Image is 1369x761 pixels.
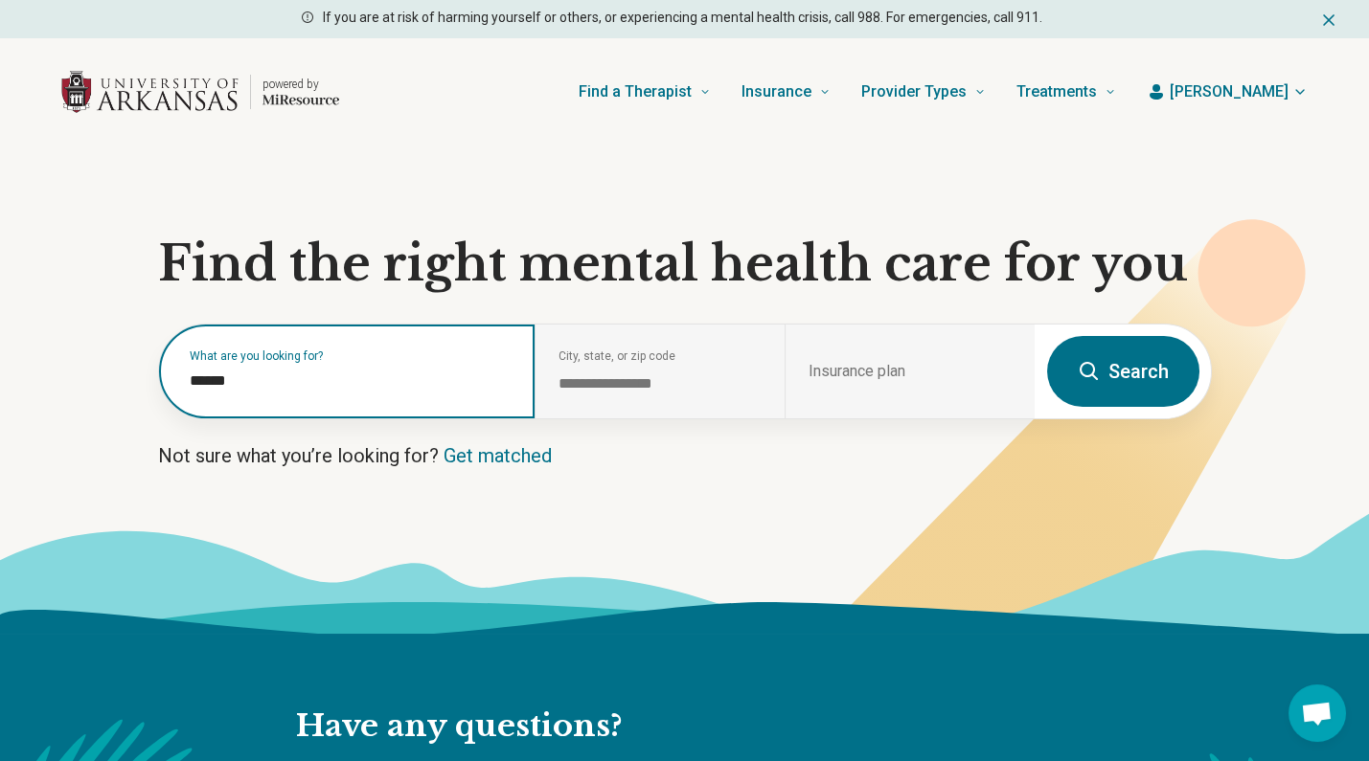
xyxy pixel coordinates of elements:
[158,442,1212,469] p: Not sure what you’re looking for?
[861,78,967,105] span: Provider Types
[1289,684,1346,742] div: Open chat
[1016,54,1116,130] a: Treatments
[579,54,711,130] a: Find a Therapist
[190,350,512,362] label: What are you looking for?
[323,8,1042,28] p: If you are at risk of harming yourself or others, or experiencing a mental health crisis, call 98...
[861,54,986,130] a: Provider Types
[158,235,1212,293] h1: Find the right mental health care for you
[296,706,1027,747] h2: Have any questions?
[262,77,339,92] p: powered by
[742,54,831,130] a: Insurance
[742,78,811,105] span: Insurance
[1016,78,1097,105] span: Treatments
[61,61,339,123] a: Home page
[1319,8,1338,31] button: Dismiss
[1047,336,1199,407] button: Search
[579,78,692,105] span: Find a Therapist
[444,444,552,467] a: Get matched
[1170,80,1289,103] span: [PERSON_NAME]
[1147,80,1308,103] button: [PERSON_NAME]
